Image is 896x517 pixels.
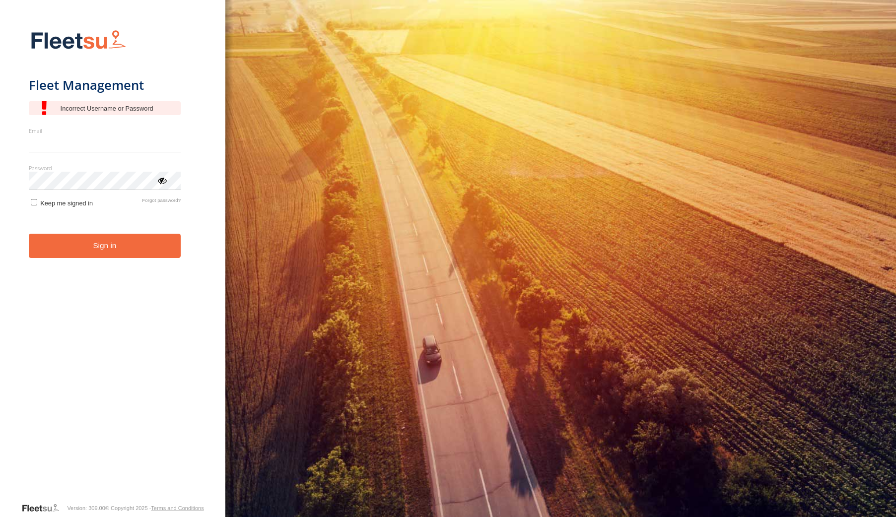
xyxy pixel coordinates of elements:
[21,503,67,513] a: Visit our Website
[29,127,181,134] label: Email
[40,199,93,207] span: Keep me signed in
[29,234,181,258] button: Sign in
[29,28,128,53] img: Fleetsu
[157,175,167,185] div: ViewPassword
[29,24,197,502] form: main
[29,77,181,93] h1: Fleet Management
[151,505,204,511] a: Terms and Conditions
[31,199,37,205] input: Keep me signed in
[105,505,204,511] div: © Copyright 2025 -
[142,197,181,207] a: Forgot password?
[29,164,181,172] label: Password
[67,505,105,511] div: Version: 309.00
